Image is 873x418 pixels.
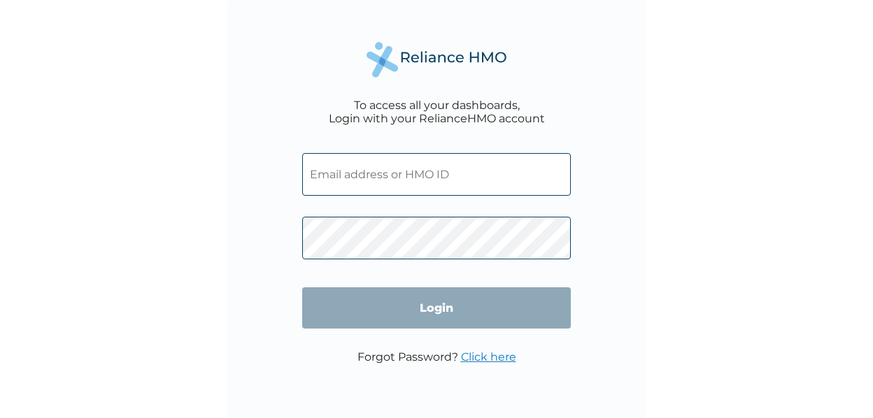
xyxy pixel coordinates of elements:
[367,42,506,78] img: Reliance Health's Logo
[302,287,571,329] input: Login
[357,350,516,363] p: Forgot Password?
[329,99,545,125] div: To access all your dashboards, Login with your RelianceHMO account
[461,350,516,363] a: Click here
[302,153,571,196] input: Email address or HMO ID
